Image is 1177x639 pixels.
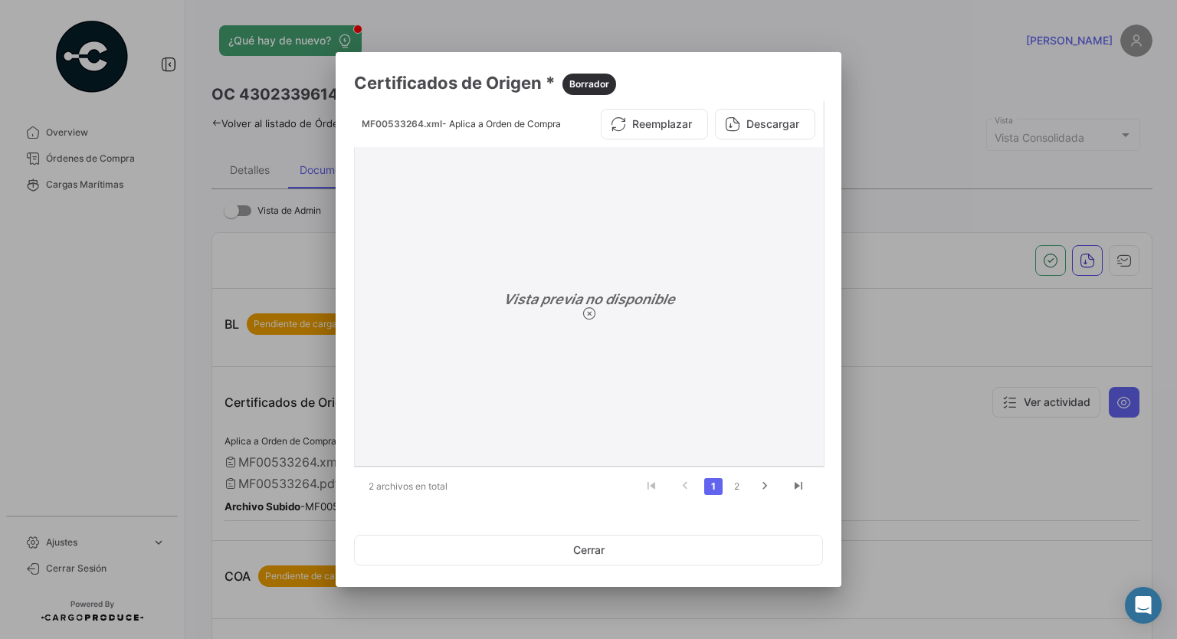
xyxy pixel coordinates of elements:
[362,118,442,129] span: MF00533264.xml
[442,118,561,129] span: - Aplica a Orden de Compra
[354,535,823,565] button: Cerrar
[354,70,823,95] h3: Certificados de Origen *
[670,478,700,495] a: go to previous page
[637,478,666,495] a: go to first page
[1125,587,1162,624] div: Abrir Intercom Messenger
[354,467,480,506] div: 2 archivos en total
[361,153,818,460] div: Vista previa no disponible
[725,474,748,500] li: page 2
[569,77,609,91] span: Borrador
[601,109,708,139] button: Reemplazar
[727,478,746,495] a: 2
[715,109,815,139] button: Descargar
[702,474,725,500] li: page 1
[784,478,813,495] a: go to last page
[704,478,723,495] a: 1
[750,478,779,495] a: go to next page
